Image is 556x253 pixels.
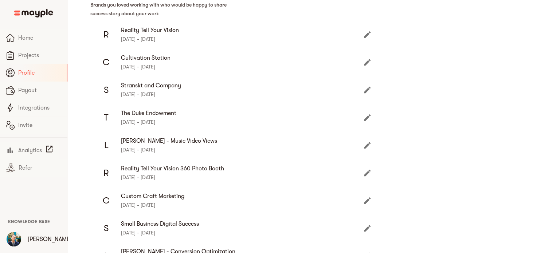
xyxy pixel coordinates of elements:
[18,146,42,155] span: Analytics
[121,173,364,182] p: [DATE] - [DATE]
[96,163,117,183] div: R
[121,90,364,99] p: [DATE] - [DATE]
[18,68,61,77] span: Profile
[359,109,376,126] button: Edit
[2,228,26,251] button: User Menu
[359,26,376,43] button: Edit
[8,218,50,224] a: Knowledge Base
[359,54,376,71] button: Edit
[359,220,376,237] button: Edit
[18,51,62,60] span: Projects
[96,135,117,155] div: L
[359,81,376,99] button: Edit
[121,201,364,209] p: [DATE] - [DATE]
[14,9,53,17] img: Main logo
[121,137,364,145] span: [PERSON_NAME] - Music Video Views
[96,190,117,211] div: C
[18,121,62,130] span: Invite
[90,0,236,18] h6: Brands you loved working with who would be happy to share success story about your work
[96,80,117,100] div: S
[121,228,364,237] p: [DATE] - [DATE]
[121,35,364,43] p: [DATE] - [DATE]
[96,107,117,128] div: T
[121,164,364,173] span: Reality Tell Your Vision 360 Photo Booth
[520,218,556,253] iframe: Chat Widget
[18,86,62,95] span: Payout
[7,232,21,246] img: YZZgCb1fS5ussBl3eJIV
[359,137,376,154] button: Edit
[96,24,117,45] div: R
[121,220,364,228] span: Small Business Digital Success
[121,26,364,35] span: Reality Tell Your Vision
[18,103,62,112] span: Integrations
[121,109,364,118] span: The Duke Endowment
[121,118,364,126] p: [DATE] - [DATE]
[18,33,62,42] span: Home
[28,235,72,244] p: [PERSON_NAME]
[96,52,117,72] div: C
[359,164,376,182] button: Edit
[121,62,364,71] p: [DATE] - [DATE]
[19,163,62,172] span: Refer
[121,192,364,201] span: Custom Craft Marketing
[121,54,364,62] span: Cultivation Station
[96,218,117,238] div: S
[121,145,364,154] p: [DATE] - [DATE]
[121,81,364,90] span: Stranskt and Company
[359,192,376,209] button: Edit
